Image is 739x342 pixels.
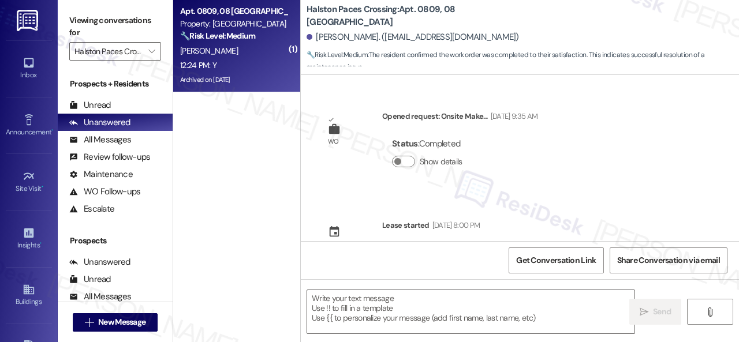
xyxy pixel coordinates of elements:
[6,223,52,254] a: Insights •
[382,219,430,231] div: Lease started
[85,318,94,327] i: 
[69,12,161,42] label: Viewing conversations for
[430,219,480,231] div: [DATE] 8:00 PM
[488,110,538,122] div: [DATE] 9:35 AM
[307,50,368,59] strong: 🔧 Risk Level: Medium
[180,60,217,70] div: 12:24 PM: Y
[392,135,467,153] div: : Completed
[307,31,519,43] div: [PERSON_NAME]. ([EMAIL_ADDRESS][DOMAIN_NAME])
[180,31,255,41] strong: 🔧 Risk Level: Medium
[653,306,671,318] span: Send
[6,53,52,84] a: Inbox
[6,167,52,198] a: Site Visit •
[382,110,538,126] div: Opened request: Onsite Make...
[617,254,720,266] span: Share Conversation via email
[706,307,714,317] i: 
[640,307,648,317] i: 
[180,5,287,17] div: Apt. 0809, 08 [GEOGRAPHIC_DATA]
[98,316,145,328] span: New Message
[516,254,596,266] span: Get Conversation Link
[69,291,131,303] div: All Messages
[509,247,603,273] button: Get Conversation Link
[69,99,111,111] div: Unread
[69,134,131,146] div: All Messages
[179,73,288,87] div: Archived on [DATE]
[42,183,43,191] span: •
[328,136,339,148] div: WO
[69,273,111,285] div: Unread
[307,3,538,28] b: Halston Paces Crossing: Apt. 0809, 08 [GEOGRAPHIC_DATA]
[69,168,133,181] div: Maintenance
[40,239,42,247] span: •
[6,280,52,311] a: Buildings
[74,42,143,61] input: All communities
[180,18,287,30] div: Property: [GEOGRAPHIC_DATA]
[69,116,130,129] div: Unanswered
[180,46,238,56] span: [PERSON_NAME]
[17,10,40,31] img: ResiDesk Logo
[610,247,727,273] button: Share Conversation via email
[69,186,140,198] div: WO Follow-ups
[392,138,418,149] b: Status
[69,256,130,268] div: Unanswered
[58,235,173,247] div: Prospects
[69,203,114,215] div: Escalate
[307,49,739,74] span: : The resident confirmed the work order was completed to their satisfaction. This indicates succe...
[73,313,158,332] button: New Message
[420,156,462,168] label: Show details
[69,151,150,163] div: Review follow-ups
[58,78,173,90] div: Prospects + Residents
[148,47,155,56] i: 
[629,299,681,325] button: Send
[51,126,53,134] span: •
